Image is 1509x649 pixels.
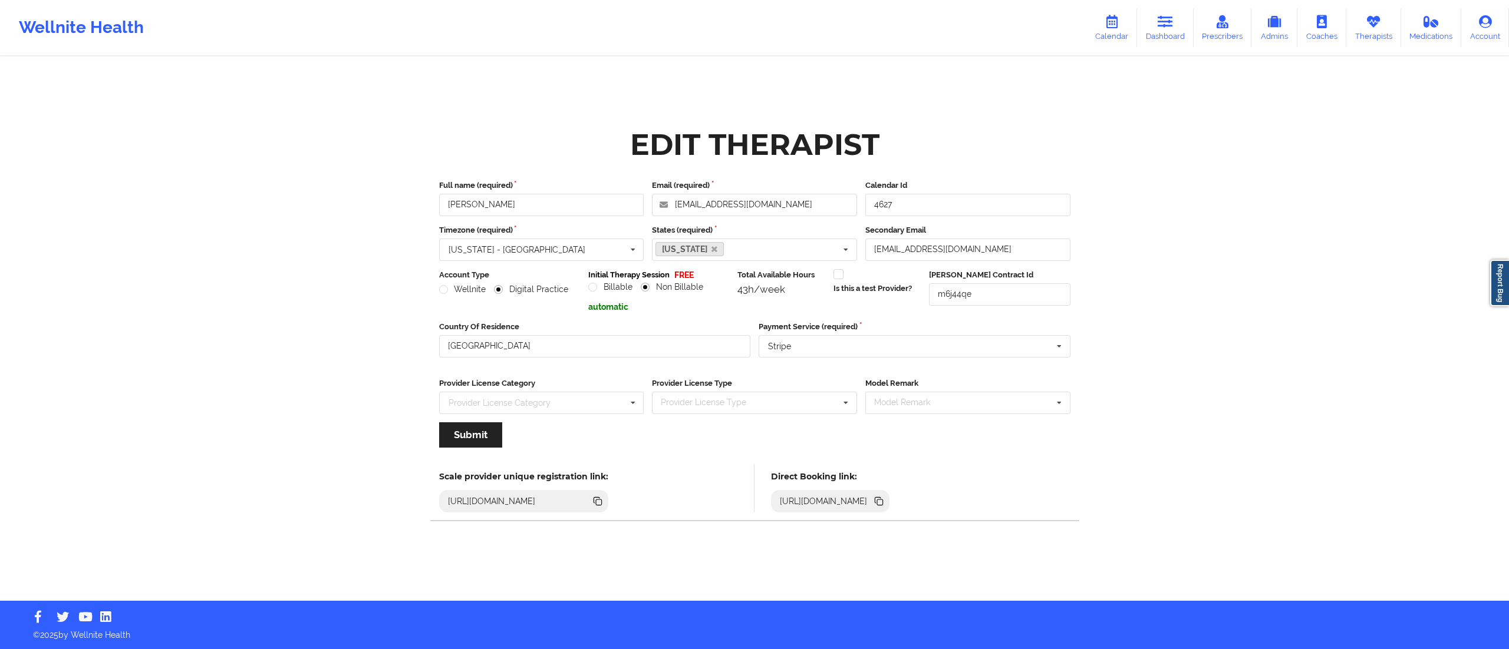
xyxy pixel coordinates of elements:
a: Prescribers [1194,8,1252,47]
button: Submit [439,422,502,448]
input: Full name [439,194,644,216]
label: Is this a test Provider? [833,283,912,294]
label: Payment Service (required) [759,321,1070,333]
a: Therapists [1346,8,1401,47]
label: Initial Therapy Session [588,269,670,281]
label: Account Type [439,269,580,281]
div: Stripe [768,342,791,350]
label: States (required) [652,224,857,236]
label: Secondary Email [865,224,1070,236]
label: Calendar Id [865,180,1070,191]
a: Admins [1251,8,1297,47]
div: Provider License Category [449,399,551,407]
div: 43h/week [737,283,825,295]
p: FREE [674,269,694,281]
label: Email (required) [652,180,857,191]
a: Report Bug [1490,260,1509,306]
label: Provider License Type [652,378,857,389]
div: [URL][DOMAIN_NAME] [775,495,872,507]
a: Coaches [1297,8,1346,47]
div: [URL][DOMAIN_NAME] [443,495,541,507]
input: Email address [652,194,857,216]
label: Wellnite [439,284,486,294]
a: [US_STATE] [655,242,724,256]
label: Total Available Hours [737,269,825,281]
p: automatic [588,301,729,313]
label: Provider License Category [439,378,644,389]
div: Edit Therapist [630,126,879,163]
div: Provider License Type [658,396,763,409]
a: Medications [1401,8,1462,47]
label: Timezone (required) [439,224,644,236]
a: Calendar [1086,8,1137,47]
div: Model Remark [871,396,947,409]
a: Dashboard [1137,8,1194,47]
label: Country Of Residence [439,321,751,333]
label: Model Remark [865,378,1070,389]
input: Email [865,239,1070,261]
label: Full name (required) [439,180,644,191]
h5: Direct Booking link: [771,471,889,482]
p: © 2025 by Wellnite Health [25,621,1484,641]
input: Deel Contract Id [929,283,1070,306]
input: Calendar Id [865,194,1070,216]
label: Digital Practice [494,284,568,294]
label: Non Billable [641,282,703,292]
label: [PERSON_NAME] Contract Id [929,269,1070,281]
h5: Scale provider unique registration link: [439,471,608,482]
label: Billable [588,282,632,292]
a: Account [1461,8,1509,47]
div: [US_STATE] - [GEOGRAPHIC_DATA] [449,246,585,254]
